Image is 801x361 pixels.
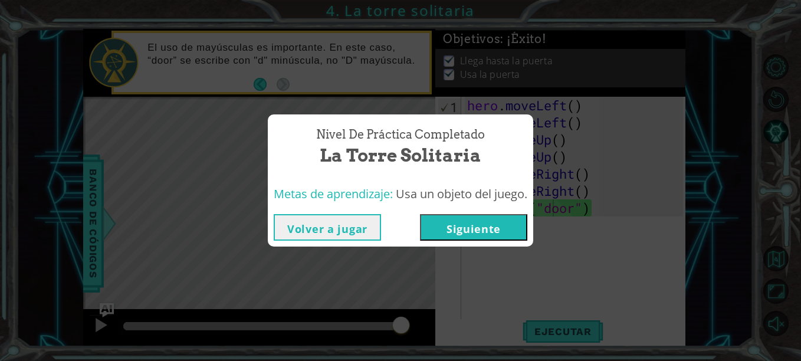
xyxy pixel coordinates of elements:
button: Volver a jugar [274,214,381,241]
span: Nivel de práctica Completado [316,126,485,143]
button: Siguiente [420,214,527,241]
span: La torre solitaria [320,143,481,168]
span: Metas de aprendizaje: [274,186,393,202]
span: Usa un objeto del juego. [396,186,527,202]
